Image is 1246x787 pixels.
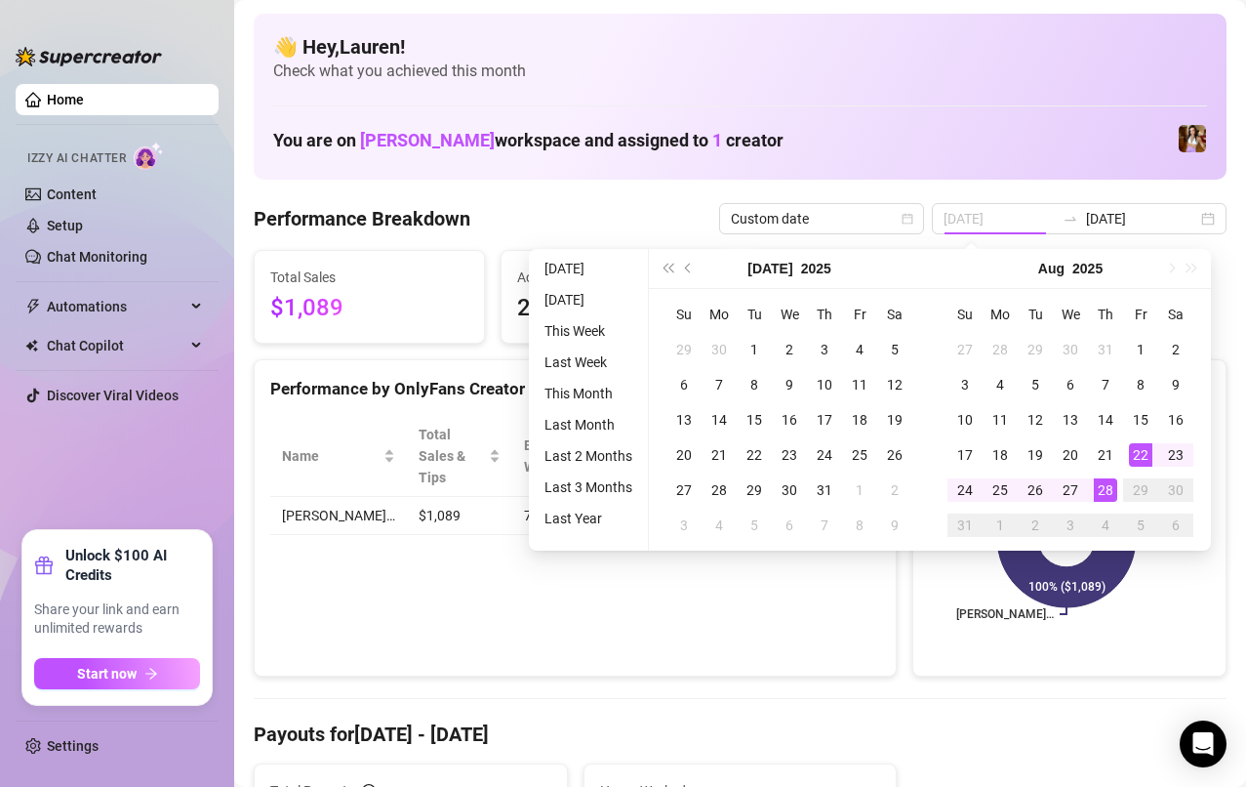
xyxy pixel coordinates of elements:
[270,416,407,497] th: Name
[47,388,179,403] a: Discover Viral Videos
[772,332,807,367] td: 2025-07-02
[813,338,836,361] div: 3
[1024,514,1047,537] div: 2
[743,443,766,467] div: 22
[702,402,737,437] td: 2025-07-14
[666,367,702,402] td: 2025-07-06
[1088,367,1123,402] td: 2025-08-07
[737,473,772,508] td: 2025-07-29
[707,373,731,396] div: 7
[254,205,470,232] h4: Performance Breakdown
[1059,408,1082,432] div: 13
[1129,443,1152,467] div: 22
[1059,514,1082,537] div: 3
[707,443,731,467] div: 21
[877,473,912,508] td: 2025-08-02
[983,473,1018,508] td: 2025-08-25
[34,658,200,689] button: Start nowarrow-right
[47,291,185,322] span: Automations
[737,367,772,402] td: 2025-07-08
[1024,373,1047,396] div: 5
[1053,402,1088,437] td: 2025-08-13
[537,476,640,499] li: Last 3 Months
[672,338,696,361] div: 29
[848,338,871,361] div: 4
[953,443,977,467] div: 17
[772,402,807,437] td: 2025-07-16
[953,373,977,396] div: 3
[807,332,842,367] td: 2025-07-03
[702,297,737,332] th: Mo
[877,297,912,332] th: Sa
[902,213,913,225] span: calendar
[702,332,737,367] td: 2025-06-30
[1024,478,1047,502] div: 26
[707,338,731,361] div: 30
[254,721,1226,748] h4: Payouts for [DATE] - [DATE]
[842,297,877,332] th: Fr
[1094,478,1117,502] div: 28
[883,514,906,537] div: 9
[1179,125,1206,152] img: Elena
[1158,402,1193,437] td: 2025-08-16
[1053,437,1088,473] td: 2025-08-20
[813,373,836,396] div: 10
[1164,514,1187,537] div: 6
[1018,332,1053,367] td: 2025-07-29
[1053,473,1088,508] td: 2025-08-27
[1059,338,1082,361] div: 30
[956,607,1054,621] text: [PERSON_NAME]…
[1018,297,1053,332] th: Tu
[702,473,737,508] td: 2025-07-28
[883,478,906,502] div: 2
[983,332,1018,367] td: 2025-07-28
[1129,338,1152,361] div: 1
[813,408,836,432] div: 17
[772,473,807,508] td: 2025-07-30
[702,367,737,402] td: 2025-07-07
[1129,514,1152,537] div: 5
[47,186,97,202] a: Content
[1088,297,1123,332] th: Th
[707,408,731,432] div: 14
[1088,332,1123,367] td: 2025-07-31
[1053,508,1088,543] td: 2025-09-03
[737,508,772,543] td: 2025-08-05
[407,497,512,535] td: $1,089
[1018,402,1053,437] td: 2025-08-12
[842,402,877,437] td: 2025-07-18
[983,297,1018,332] th: Mo
[1123,332,1158,367] td: 2025-08-01
[537,444,640,468] li: Last 2 Months
[743,408,766,432] div: 15
[1018,508,1053,543] td: 2025-09-02
[1158,437,1193,473] td: 2025-08-23
[672,478,696,502] div: 27
[1059,478,1082,502] div: 27
[877,437,912,473] td: 2025-07-26
[65,546,200,585] strong: Unlock $100 AI Credits
[672,373,696,396] div: 6
[1094,373,1117,396] div: 7
[1129,478,1152,502] div: 29
[47,249,147,265] a: Chat Monitoring
[1158,473,1193,508] td: 2025-08-30
[666,473,702,508] td: 2025-07-27
[737,437,772,473] td: 2025-07-22
[772,508,807,543] td: 2025-08-06
[1024,408,1047,432] div: 12
[848,478,871,502] div: 1
[47,738,99,754] a: Settings
[1123,297,1158,332] th: Fr
[702,437,737,473] td: 2025-07-21
[270,290,468,327] span: $1,089
[842,473,877,508] td: 2025-08-01
[1059,443,1082,467] div: 20
[1024,443,1047,467] div: 19
[848,408,871,432] div: 18
[1088,508,1123,543] td: 2025-09-04
[524,435,597,477] div: Est. Hours Worked
[1088,473,1123,508] td: 2025-08-28
[743,514,766,537] div: 5
[842,332,877,367] td: 2025-07-04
